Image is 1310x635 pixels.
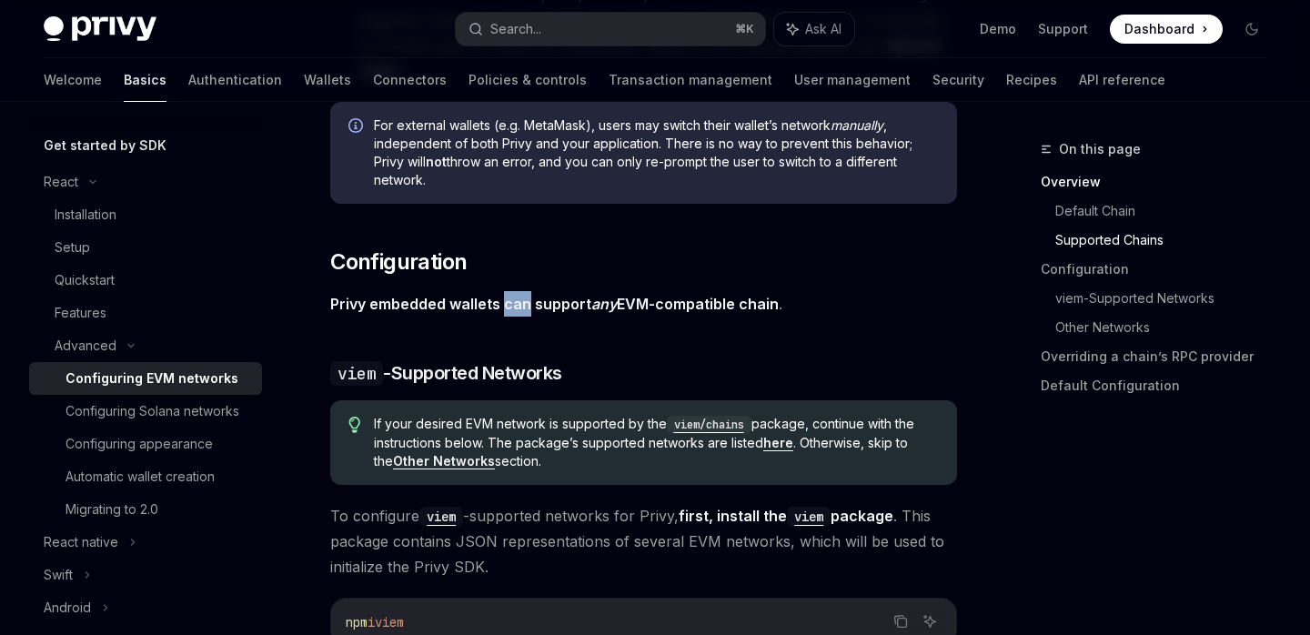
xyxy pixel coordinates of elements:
div: Configuring Solana networks [65,400,239,422]
span: Dashboard [1124,20,1194,38]
strong: first, install the package [679,507,893,525]
a: viem-Supported Networks [1055,284,1281,313]
strong: Privy embedded wallets can support EVM-compatible chain [330,295,779,313]
a: Configuring EVM networks [29,362,262,395]
strong: not [426,154,447,169]
span: npm [346,614,368,630]
span: For external wallets (e.g. MetaMask), users may switch their wallet’s network , independent of bo... [374,116,939,189]
a: Recipes [1006,58,1057,102]
a: here [763,435,793,451]
span: -Supported Networks [330,360,562,386]
button: Ask AI [774,13,854,45]
a: Features [29,297,262,329]
div: Automatic wallet creation [65,466,215,488]
a: Connectors [373,58,447,102]
a: Supported Chains [1055,226,1281,255]
div: Search... [490,18,541,40]
h5: Get started by SDK [44,135,166,156]
a: API reference [1079,58,1165,102]
a: Default Chain [1055,197,1281,226]
em: any [591,295,617,313]
div: Configuring appearance [65,433,213,455]
span: . [330,291,957,317]
a: Configuring Solana networks [29,395,262,428]
code: viem [330,361,383,386]
a: Configuring appearance [29,428,262,460]
a: viem [787,507,831,525]
div: Android [44,597,91,619]
div: Swift [44,564,73,586]
span: Configuration [330,247,467,277]
a: Security [932,58,984,102]
svg: Info [348,118,367,136]
div: Features [55,302,106,324]
a: Basics [124,58,166,102]
div: Migrating to 2.0 [65,499,158,520]
a: Configuration [1041,255,1281,284]
a: Welcome [44,58,102,102]
em: manually [831,117,883,133]
button: Toggle dark mode [1237,15,1266,44]
div: Configuring EVM networks [65,368,238,389]
a: Other Networks [393,453,495,469]
svg: Tip [348,417,361,433]
a: viem [419,507,463,525]
a: Overview [1041,167,1281,197]
a: Demo [980,20,1016,38]
button: Copy the contents from the code block [889,610,912,633]
span: viem [375,614,404,630]
a: Automatic wallet creation [29,460,262,493]
div: Installation [55,204,116,226]
button: Search...⌘K [456,13,764,45]
code: viem [787,507,831,527]
a: Policies & controls [469,58,587,102]
div: Setup [55,237,90,258]
div: Advanced [55,335,116,357]
a: User management [794,58,911,102]
a: Wallets [304,58,351,102]
a: Other Networks [1055,313,1281,342]
img: dark logo [44,16,156,42]
a: Migrating to 2.0 [29,493,262,526]
a: Quickstart [29,264,262,297]
a: viem/chains [667,416,751,431]
span: i [368,614,375,630]
a: Support [1038,20,1088,38]
a: Overriding a chain’s RPC provider [1041,342,1281,371]
a: Authentication [188,58,282,102]
div: React native [44,531,118,553]
span: If your desired EVM network is supported by the package, continue with the instructions below. Th... [374,415,939,470]
span: ⌘ K [735,22,754,36]
a: Dashboard [1110,15,1223,44]
button: Ask AI [918,610,942,633]
span: Ask AI [805,20,841,38]
div: Quickstart [55,269,115,291]
a: Setup [29,231,262,264]
span: On this page [1059,138,1141,160]
a: Default Configuration [1041,371,1281,400]
a: Transaction management [609,58,772,102]
code: viem [419,507,463,527]
code: viem/chains [667,416,751,434]
span: To configure -supported networks for Privy, . This package contains JSON representations of sever... [330,503,957,580]
div: React [44,171,78,193]
a: Installation [29,198,262,231]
